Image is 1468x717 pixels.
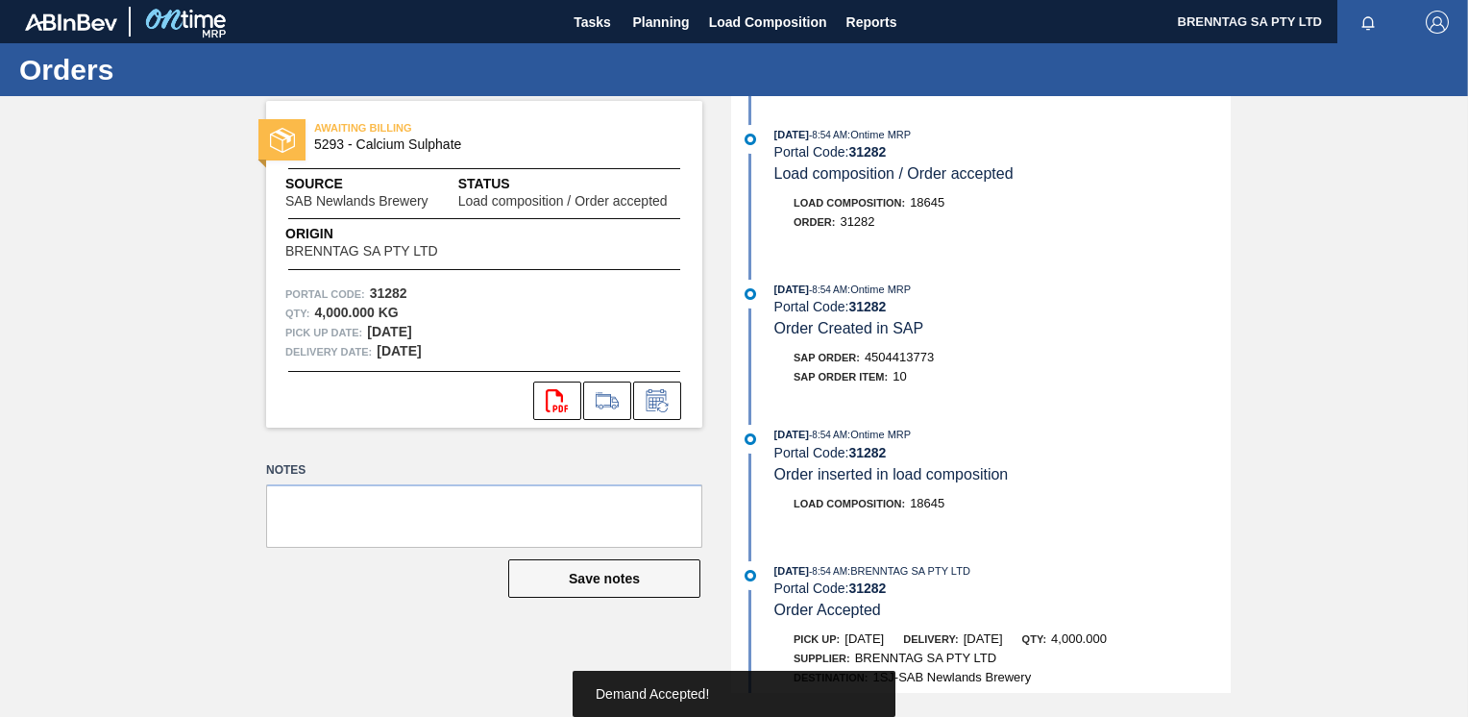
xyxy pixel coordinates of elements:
[848,144,886,160] strong: 31282
[745,288,756,300] img: atual
[583,382,631,420] div: Go to Load Composition
[314,305,398,320] strong: 4,000.000 KG
[377,343,421,358] strong: [DATE]
[285,194,428,209] span: SAB Newlands Brewery
[794,352,860,363] span: SAP Order:
[572,11,614,34] span: Tasks
[774,581,1231,596] div: Portal Code:
[266,457,702,484] label: Notes
[794,197,905,209] span: Load Composition :
[19,59,360,81] h1: Orders
[840,214,874,229] span: 31282
[847,565,970,577] span: : BRENNTAG SA PTY LTD
[848,299,886,314] strong: 31282
[458,194,668,209] span: Load composition / Order accepted
[285,284,365,304] span: Portal Code:
[1337,9,1399,36] button: Notifications
[774,565,809,577] span: [DATE]
[270,128,295,153] img: status
[964,631,1003,646] span: [DATE]
[847,429,911,440] span: : Ontime MRP
[533,382,581,420] div: Open PDF file
[848,445,886,460] strong: 31282
[872,670,1031,684] span: 1SJ-SAB Newlands Brewery
[855,651,996,665] span: BRENNTAG SA PTY LTD
[847,284,911,295] span: : Ontime MRP
[745,134,756,145] img: atual
[846,11,897,34] span: Reports
[893,369,906,383] span: 10
[794,498,905,509] span: Load Composition :
[25,13,117,31] img: TNhmsLtSVTkK8tSr43FrP2fwEKptu5GPRR3wAAAABJRU5ErkJggg==
[633,11,690,34] span: Planning
[633,382,681,420] div: Inform order change
[458,174,683,194] span: Status
[508,559,700,598] button: Save notes
[774,284,809,295] span: [DATE]
[774,445,1231,460] div: Portal Code:
[285,342,372,361] span: Delivery Date:
[794,371,888,383] span: SAP Order Item:
[774,429,809,440] span: [DATE]
[844,631,884,646] span: [DATE]
[774,299,1231,314] div: Portal Code:
[774,320,924,336] span: Order Created in SAP
[314,118,583,137] span: AWAITING BILLING
[1051,631,1107,646] span: 4,000.000
[848,581,886,596] strong: 31282
[596,686,709,702] span: Demand Accepted!
[285,323,362,342] span: Pick up Date:
[809,566,847,577] span: - 8:54 AM
[847,129,911,140] span: : Ontime MRP
[1022,633,1046,645] span: Qty:
[903,633,958,645] span: Delivery:
[910,496,944,510] span: 18645
[809,284,847,295] span: - 8:54 AM
[794,653,850,664] span: Supplier:
[774,129,809,140] span: [DATE]
[367,324,411,339] strong: [DATE]
[314,137,663,152] span: 5293 - Calcium Sulphate
[865,350,934,364] span: 4504413773
[1426,11,1449,34] img: Logout
[285,174,458,194] span: Source
[285,304,309,323] span: Qty :
[809,130,847,140] span: - 8:54 AM
[285,224,485,244] span: Origin
[709,11,827,34] span: Load Composition
[285,244,438,259] span: BRENNTAG SA PTY LTD
[794,633,840,645] span: Pick up:
[910,195,944,210] span: 18645
[745,433,756,445] img: atual
[774,466,1009,482] span: Order inserted in load composition
[774,165,1014,182] span: Load composition / Order accepted
[809,430,847,440] span: - 8:54 AM
[745,570,756,581] img: atual
[794,216,835,228] span: Order :
[774,144,1231,160] div: Portal Code:
[370,285,407,301] strong: 31282
[774,602,881,618] span: Order Accepted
